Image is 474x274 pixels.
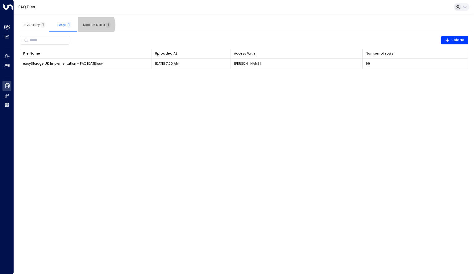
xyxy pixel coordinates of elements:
span: Inventory [23,23,45,27]
button: Upload [441,36,468,45]
div: Access With [234,51,359,56]
p: [DATE] 7:00 AM [155,61,179,66]
span: FAQs [57,23,71,27]
span: 1 [41,22,45,28]
span: 99 [366,61,370,66]
div: Number of rows [366,51,465,56]
span: Upload [445,37,465,43]
a: FAQ Files [19,4,35,10]
div: File Name [23,51,148,56]
p: [PERSON_NAME] [234,61,261,66]
span: 1 [106,22,110,28]
div: Uploaded At [155,51,227,56]
span: easyStorage UK Implementation - FAQ [DATE]csv [23,61,103,66]
div: Uploaded At [155,51,177,56]
div: Number of rows [366,51,393,56]
div: File Name [23,51,40,56]
span: 1 [67,22,71,28]
span: Master Data [83,23,110,27]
